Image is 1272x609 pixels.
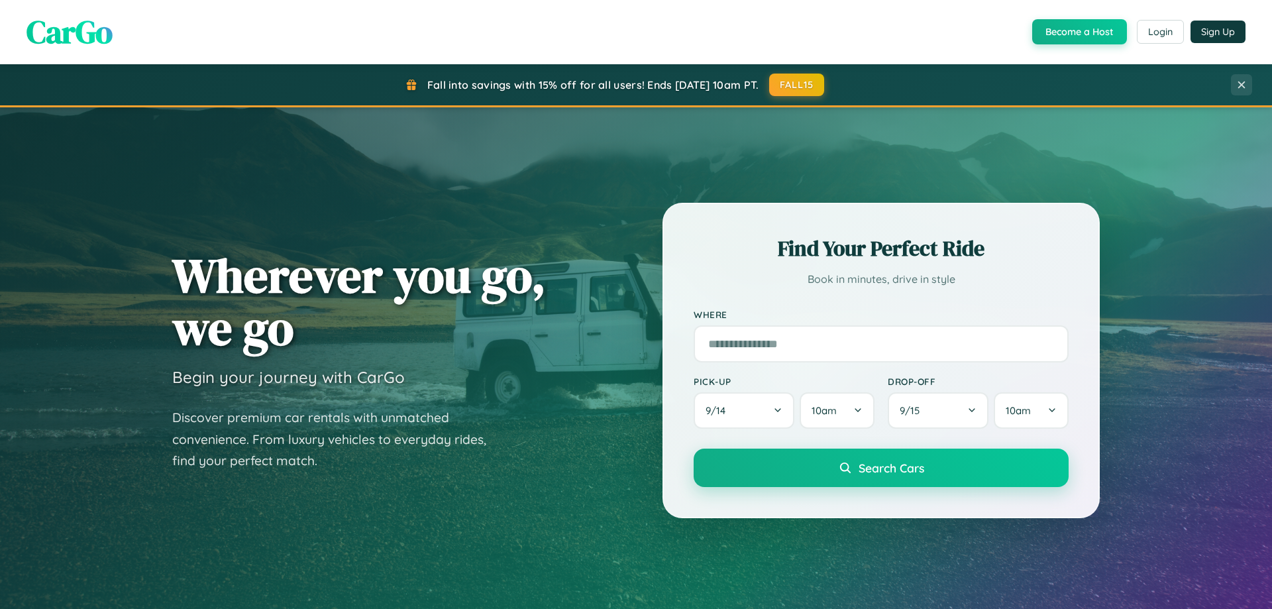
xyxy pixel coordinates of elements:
[859,461,924,475] span: Search Cars
[994,392,1069,429] button: 10am
[694,309,1069,320] label: Where
[172,367,405,387] h3: Begin your journey with CarGo
[769,74,825,96] button: FALL15
[172,407,503,472] p: Discover premium car rentals with unmatched convenience. From luxury vehicles to everyday rides, ...
[1006,404,1031,417] span: 10am
[800,392,874,429] button: 10am
[26,10,113,54] span: CarGo
[900,404,926,417] span: 9 / 15
[694,449,1069,487] button: Search Cars
[694,392,794,429] button: 9/14
[694,376,874,387] label: Pick-up
[1191,21,1245,43] button: Sign Up
[812,404,837,417] span: 10am
[1137,20,1184,44] button: Login
[888,392,988,429] button: 9/15
[888,376,1069,387] label: Drop-off
[172,249,546,354] h1: Wherever you go, we go
[694,234,1069,263] h2: Find Your Perfect Ride
[706,404,732,417] span: 9 / 14
[694,270,1069,289] p: Book in minutes, drive in style
[1032,19,1127,44] button: Become a Host
[427,78,759,91] span: Fall into savings with 15% off for all users! Ends [DATE] 10am PT.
